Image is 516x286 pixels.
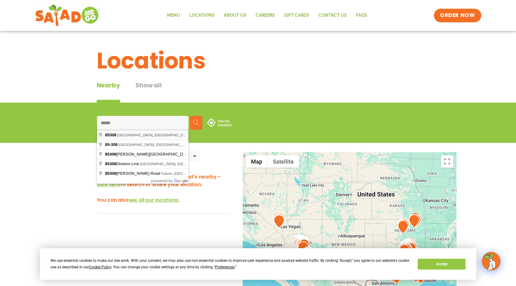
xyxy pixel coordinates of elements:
span: Cookie Policy [89,265,111,269]
span: [PERSON_NAME] Road [105,171,161,176]
span: 85-308 [105,142,117,147]
img: new-SAG-logo-768×292 [35,3,100,28]
span: Preferences [215,265,235,269]
span: [GEOGRAPHIC_DATA], [GEOGRAPHIC_DATA] [118,143,191,147]
h3: Hey there! We'd love to show you what's nearby - to search or share your location. You can also . [97,173,230,204]
span: [PERSON_NAME][GEOGRAPHIC_DATA] [105,152,192,156]
button: Toggle fullscreen view [441,155,453,168]
img: wpChatIcon [483,253,500,270]
button: Show all [135,81,161,103]
div: Nearby Locations [97,152,142,160]
a: Menu [162,8,185,23]
span: 85308 [105,161,116,166]
a: ORDER NOW [434,9,481,22]
img: search.svg [193,120,199,126]
div: We use essential cookies to make our site work. With your consent, we may also use non-essential ... [51,257,410,271]
div: Cookie Consent Prompt [40,248,476,280]
button: Accept [418,259,465,270]
span: ORDER NOW [440,12,475,19]
button: Show street map [246,155,267,168]
span: Folsom, [GEOGRAPHIC_DATA], [GEOGRAPHIC_DATA] [161,172,247,175]
span: 85308 [105,152,116,156]
span: click here [97,181,120,188]
span: see all our locations [129,196,179,204]
h1: Locations [97,44,420,77]
span: 85308 [105,133,116,137]
div: Tabbed content [97,81,177,103]
img: use-location.svg [207,118,232,127]
a: Locations [185,8,219,23]
a: Careers [251,8,280,23]
button: Show satellite imagery [267,155,299,168]
span: [GEOGRAPHIC_DATA], [GEOGRAPHIC_DATA], [GEOGRAPHIC_DATA] [140,162,250,166]
nav: Menu [162,8,372,23]
a: FAQs [351,8,372,23]
a: Contact Us [314,8,351,23]
a: About Us [219,8,251,23]
a: GIFT CARDS [280,8,314,23]
span: 85308 [105,171,116,176]
span: Division Line [105,161,140,166]
div: Nearby [97,81,120,103]
span: [GEOGRAPHIC_DATA], [GEOGRAPHIC_DATA], [GEOGRAPHIC_DATA] [117,133,227,137]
